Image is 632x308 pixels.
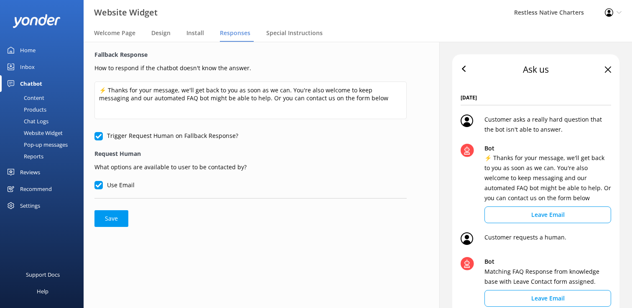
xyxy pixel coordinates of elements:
[220,29,250,37] span: Responses
[5,150,84,162] a: Reports
[94,210,128,227] button: Save
[5,127,84,139] a: Website Widget
[37,283,48,300] div: Help
[94,81,407,119] textarea: ⚡ Thanks for your message, we'll get back to you as soon as we can. You're also welcome to keep m...
[94,149,407,158] label: Request Human
[20,42,36,59] div: Home
[484,144,611,153] p: Bot
[20,197,40,214] div: Settings
[5,115,48,127] div: Chat Logs
[94,29,135,37] span: Welcome Page
[94,61,407,73] p: How to respond if the chatbot doesn't know the answer.
[20,75,42,92] div: Chatbot
[94,160,407,172] p: What options are available to user to be contacted by?
[461,94,611,105] span: [DATE]
[5,127,63,139] div: Website Widget
[5,92,84,104] a: Content
[484,153,611,203] p: ⚡ Thanks for your message, we'll get back to you as soon as we can. You're also welcome to keep m...
[94,181,135,190] label: Use Email
[186,29,204,37] span: Install
[94,6,158,19] h3: Website Widget
[484,115,611,135] p: Customer asks a really hard question that the bot isn't able to answer.
[5,139,84,150] a: Pop-up messages
[26,266,60,283] div: Support Docs
[20,59,35,75] div: Inbox
[13,14,61,28] img: yonder-white-logo.png
[484,232,566,248] p: Customer requests a human.
[484,206,611,223] button: Leave Email
[5,92,44,104] div: Content
[151,29,171,37] span: Design
[5,104,84,115] a: Products
[5,150,43,162] div: Reports
[266,29,323,37] span: Special Instructions
[523,63,549,77] div: Ask us
[94,131,238,140] label: Trigger Request Human on Fallback Response?
[94,50,407,59] label: Fallback Response
[5,104,46,115] div: Products
[484,267,611,287] p: Matching FAQ Response from knowledge base with Leave Contact form assigned.
[5,115,84,127] a: Chat Logs
[484,257,611,266] p: Bot
[484,290,611,307] button: Leave Email
[5,139,68,150] div: Pop-up messages
[20,181,52,197] div: Recommend
[20,164,40,181] div: Reviews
